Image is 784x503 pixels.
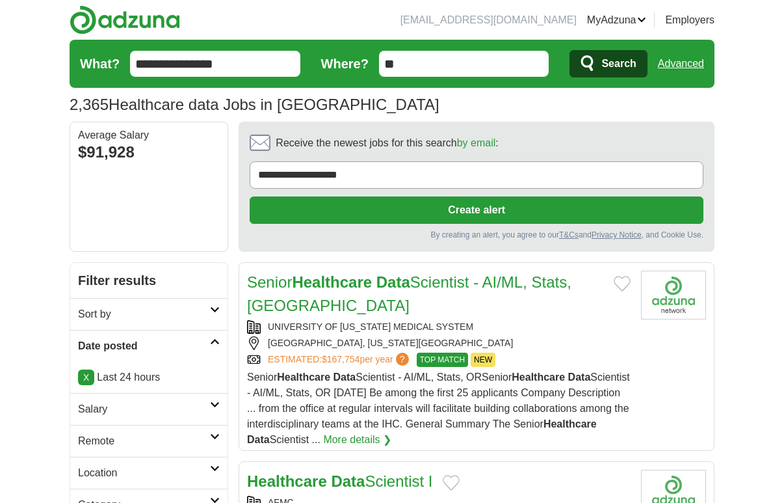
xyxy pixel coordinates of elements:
span: Receive the newest jobs for this search : [276,135,498,151]
strong: Healthcare [292,273,372,291]
a: Location [70,457,228,489]
a: Advanced [658,51,704,77]
a: Remote [70,425,228,457]
strong: Healthcare [543,418,597,429]
h2: Location [78,465,210,481]
label: Where? [321,54,369,74]
strong: Healthcare [277,372,330,383]
strong: Data [333,372,356,383]
strong: Data [331,472,365,490]
a: by email [457,137,496,148]
a: T&Cs [559,230,579,239]
span: $167,754 [322,354,359,364]
strong: Healthcare [247,472,327,490]
a: Salary [70,393,228,425]
button: Add to favorite jobs [614,276,631,292]
h2: Filter results [70,263,228,298]
span: 2,365 [70,93,109,116]
h2: Sort by [78,306,210,322]
h2: Remote [78,433,210,449]
a: X [78,370,94,385]
a: More details ❯ [323,432,391,448]
button: Add to favorite jobs [443,475,460,491]
a: MyAdzuna [587,12,647,28]
span: NEW [471,353,495,367]
strong: Data [568,372,591,383]
button: Search [569,50,647,77]
a: Sort by [70,298,228,330]
h2: Salary [78,401,210,417]
img: Adzuna logo [70,5,180,34]
span: TOP MATCH [417,353,468,367]
a: Privacy Notice [592,230,642,239]
a: Date posted [70,330,228,362]
img: Company logo [641,271,706,319]
div: By creating an alert, you agree to our and , and Cookie Use. [250,229,703,241]
div: $91,928 [78,141,220,164]
p: Last 24 hours [78,370,220,385]
div: Average Salary [78,130,220,141]
div: [GEOGRAPHIC_DATA], [US_STATE][GEOGRAPHIC_DATA] [247,336,631,350]
h1: Healthcare data Jobs in [GEOGRAPHIC_DATA] [70,96,439,113]
li: [EMAIL_ADDRESS][DOMAIN_NAME] [400,12,577,28]
span: Search [601,51,636,77]
a: SeniorHealthcare DataScientist - AI/ML, Stats, [GEOGRAPHIC_DATA] [247,273,571,314]
button: Create alert [250,197,703,224]
span: ? [396,353,409,366]
strong: Data [247,434,270,445]
span: Senior Scientist - AI/ML, Stats, ORSenior Scientist - AI/ML, Stats, OR [DATE] Be among the first ... [247,372,630,445]
div: UNIVERSITY OF [US_STATE] MEDICAL SYSTEM [247,320,631,334]
strong: Data [376,273,410,291]
a: Healthcare DataScientist I [247,472,432,490]
h2: Date posted [78,338,210,354]
a: ESTIMATED:$167,754per year? [268,353,412,367]
label: What? [80,54,120,74]
strong: Healthcare [512,372,565,383]
a: Employers [665,12,714,28]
